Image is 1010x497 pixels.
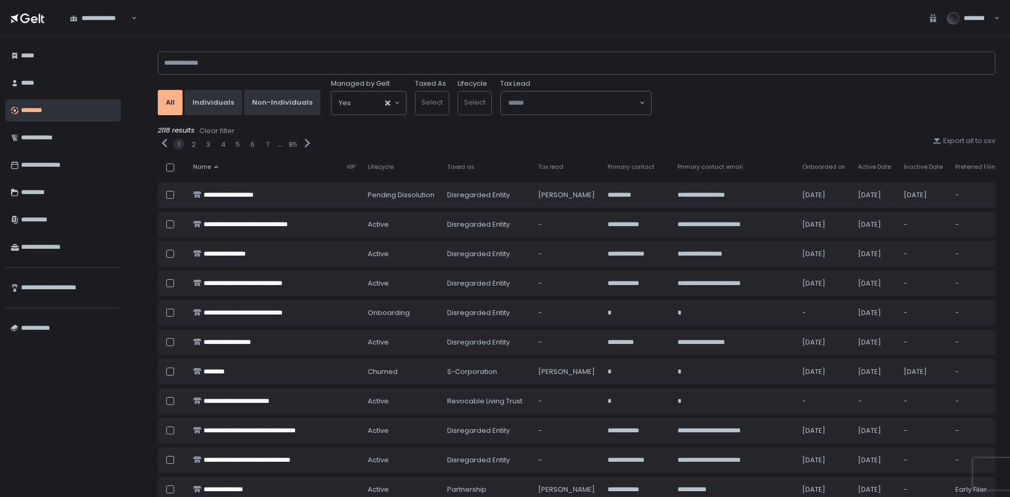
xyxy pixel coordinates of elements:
div: - [904,249,943,259]
span: Taxed as [447,163,474,171]
span: Managed by Gelt [331,79,390,88]
span: active [368,279,389,288]
span: active [368,220,389,229]
div: - [955,308,999,318]
div: [DATE] [858,308,891,318]
div: - [904,308,943,318]
div: - [538,249,595,259]
span: Primary contact email [678,163,743,171]
div: [DATE] [802,220,845,229]
div: Disregarded Entity [447,279,526,288]
div: Disregarded Entity [447,426,526,435]
span: Lifecycle [368,163,393,171]
button: Individuals [185,90,242,115]
span: active [368,426,389,435]
label: Lifecycle [458,79,487,88]
div: [DATE] [904,367,943,377]
span: Select [421,97,443,107]
div: [DATE] [858,190,891,200]
span: Preferred Filing [955,163,999,171]
div: Search for option [331,92,406,115]
div: - [904,279,943,288]
div: Disregarded Entity [447,220,526,229]
div: [DATE] [858,338,891,347]
button: Export all to csv [933,136,995,146]
div: Disregarded Entity [447,455,526,465]
div: Disregarded Entity [447,338,526,347]
span: Select [464,97,486,107]
div: [DATE] [858,426,891,435]
div: - [904,338,943,347]
div: Search for option [63,7,137,29]
button: 1 [178,140,180,149]
div: - [802,397,845,406]
span: active [368,249,389,259]
span: Active Date [858,163,891,171]
button: All [158,90,183,115]
div: [DATE] [802,249,845,259]
span: churned [368,367,398,377]
div: - [904,220,943,229]
div: All [166,98,175,107]
div: [DATE] [858,485,891,494]
div: [DATE] [802,367,845,377]
div: Partnership [447,485,526,494]
div: 3 [206,140,210,149]
div: [PERSON_NAME] [538,190,595,200]
div: - [538,308,595,318]
span: onboarding [368,308,410,318]
input: Search for option [351,98,384,108]
div: [DATE] [802,426,845,435]
div: [PERSON_NAME] [538,367,595,377]
span: active [368,455,389,465]
button: Clear filter [199,126,235,136]
div: - [955,338,999,347]
div: 6 [250,140,255,149]
div: Disregarded Entity [447,190,526,200]
button: Non-Individuals [244,90,320,115]
span: active [368,397,389,406]
div: [DATE] [858,279,891,288]
div: 85 [289,140,297,149]
div: S-Corporation [447,367,526,377]
span: Inactive Date [904,163,943,171]
div: [DATE] [858,220,891,229]
div: - [538,455,595,465]
div: - [955,220,999,229]
div: Disregarded Entity [447,249,526,259]
div: Disregarded Entity [447,308,526,318]
div: [DATE] [802,485,845,494]
button: 4 [221,140,226,149]
div: - [955,249,999,259]
div: [DATE] [858,455,891,465]
div: [DATE] [858,249,891,259]
button: Clear Selected [385,100,390,106]
span: Yes [339,98,351,108]
div: - [955,367,999,377]
button: 5 [236,140,240,149]
span: active [368,485,389,494]
span: active [368,338,389,347]
span: Onboarded on [802,163,845,171]
div: - [538,220,595,229]
div: ... [278,139,282,149]
button: 7 [266,140,269,149]
div: - [904,455,943,465]
div: 2 [191,140,196,149]
div: - [904,426,943,435]
div: [DATE] [802,338,845,347]
div: [PERSON_NAME] [538,485,595,494]
div: [DATE] [858,367,891,377]
div: - [802,308,845,318]
div: - [858,397,891,406]
span: VIP [347,163,355,171]
div: [DATE] [802,455,845,465]
div: - [955,279,999,288]
div: Individuals [193,98,234,107]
